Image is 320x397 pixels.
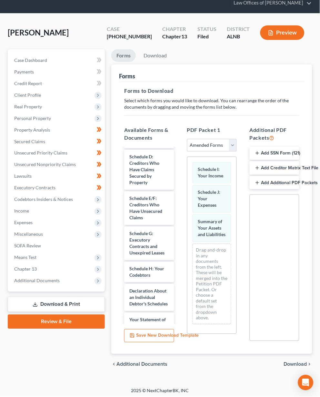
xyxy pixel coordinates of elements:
[14,150,67,156] span: Unsecured Priority Claims
[14,208,29,214] span: Income
[124,329,174,343] button: Save New Download Template
[124,126,174,142] h5: Available Forms & Documents
[9,171,105,182] a: Lawsuits
[14,104,42,109] span: Real Property
[250,176,299,190] button: Add Additional PDF Packets
[129,196,162,221] span: Schedule E/F: Creditors Who Have Unsecured Claims
[197,33,216,40] div: Filed
[14,266,37,272] span: Chapter 13
[14,243,41,249] span: SOFA Review
[14,127,50,133] span: Property Analysis
[162,33,187,40] div: Chapter
[8,28,69,37] span: [PERSON_NAME]
[14,57,47,63] span: Case Dashboard
[8,315,105,329] a: Review & File
[9,147,105,159] a: Unsecured Priority Claims
[9,78,105,89] a: Credit Report
[116,362,167,367] span: Additional Documents
[9,55,105,66] a: Case Dashboard
[198,190,221,208] span: Schedule J: Your Expenses
[111,49,136,62] a: Forms
[181,33,187,39] span: 13
[14,197,73,202] span: Codebtors Insiders & Notices
[111,362,116,367] i: chevron_left
[14,278,60,283] span: Additional Documents
[138,49,172,62] a: Download
[14,115,51,121] span: Personal Property
[107,25,152,33] div: Case
[107,33,152,40] div: [PHONE_NUMBER]
[250,147,299,160] button: Add SSN Form (121)
[14,185,55,191] span: Executory Contracts
[260,25,305,40] button: Preview
[111,362,167,367] a: chevron_left Additional Documents
[14,174,32,179] span: Lawsuits
[129,266,164,278] span: Schedule H: Your Codebtors
[124,97,299,110] p: Select which forms you would like to download. You can rearrange the order of the documents by dr...
[227,25,250,33] div: District
[8,297,105,312] a: Download & Print
[9,240,105,252] a: SOFA Review
[14,139,45,144] span: Secured Claims
[14,255,36,260] span: Means Test
[129,317,166,348] span: Your Statement of Financial Affairs for Individuals Filing for Bankruptcy
[14,162,76,167] span: Unsecured Nonpriority Claims
[9,136,105,147] a: Secured Claims
[14,232,43,237] span: Miscellaneous
[284,362,307,367] span: Download
[9,124,105,136] a: Property Analysis
[9,66,105,78] a: Payments
[197,25,216,33] div: Status
[14,92,41,98] span: Client Profile
[250,126,299,142] h5: Additional PDF Packets
[193,244,231,324] div: Drag-and-drop in any documents from the left. These will be merged into the Petition PDF Packet. ...
[187,126,237,134] h5: PDF Packet 1
[284,362,312,367] button: Download chevron_right
[250,161,299,175] button: Add Creditor Matrix Text File
[129,154,159,185] span: Schedule D: Creditors Who Have Claims Secured by Property
[14,69,34,74] span: Payments
[9,182,105,194] a: Executory Contracts
[129,231,165,256] span: Schedule G: Executory Contracts and Unexpired Leases
[162,25,187,33] div: Chapter
[198,219,226,237] span: Summary of Your Assets and Liabilities
[298,375,314,391] div: Open Intercom Messenger
[307,362,312,367] i: chevron_right
[119,72,135,80] div: Forms
[14,220,33,225] span: Expenses
[198,167,224,179] span: Schedule I: Your Income
[227,33,250,40] div: ALNB
[14,81,42,86] span: Credit Report
[129,288,168,307] span: Declaration About an Individual Debtor's Schedules
[9,159,105,171] a: Unsecured Nonpriority Claims
[124,87,299,95] h5: Forms to Download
